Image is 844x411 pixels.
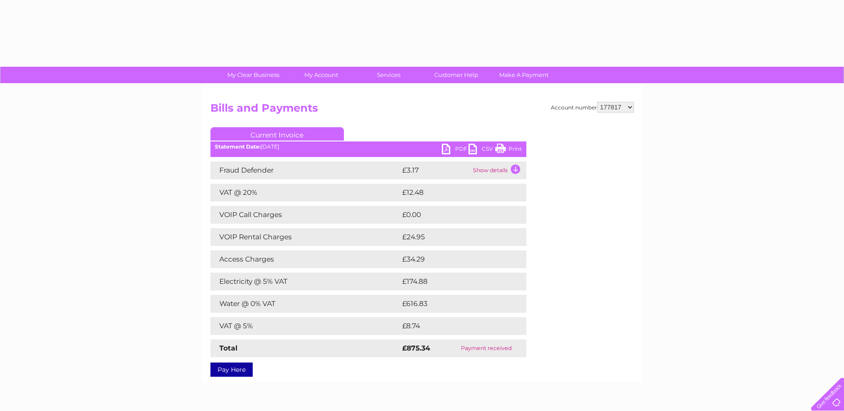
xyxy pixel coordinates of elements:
h2: Bills and Payments [210,102,634,119]
a: Make A Payment [487,67,561,83]
a: My Account [284,67,358,83]
td: £8.74 [400,317,505,335]
td: Payment received [447,339,526,357]
a: Current Invoice [210,127,344,141]
a: Pay Here [210,363,253,377]
a: PDF [442,144,468,157]
td: £616.83 [400,295,510,313]
td: £3.17 [400,161,471,179]
a: CSV [468,144,495,157]
td: Electricity @ 5% VAT [210,273,400,290]
td: VOIP Rental Charges [210,228,400,246]
td: £24.95 [400,228,509,246]
strong: £875.34 [402,344,430,352]
td: VOIP Call Charges [210,206,400,224]
a: Services [352,67,425,83]
td: Access Charges [210,250,400,268]
td: £174.88 [400,273,510,290]
td: Fraud Defender [210,161,400,179]
td: VAT @ 5% [210,317,400,335]
td: VAT @ 20% [210,184,400,201]
td: £0.00 [400,206,506,224]
div: [DATE] [210,144,526,150]
a: Print [495,144,522,157]
strong: Total [219,344,238,352]
div: Account number [551,102,634,113]
b: Statement Date: [215,143,261,150]
a: My Clear Business [217,67,290,83]
a: Customer Help [420,67,493,83]
td: £34.29 [400,250,509,268]
td: Water @ 0% VAT [210,295,400,313]
td: £12.48 [400,184,508,201]
td: Show details [471,161,526,179]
